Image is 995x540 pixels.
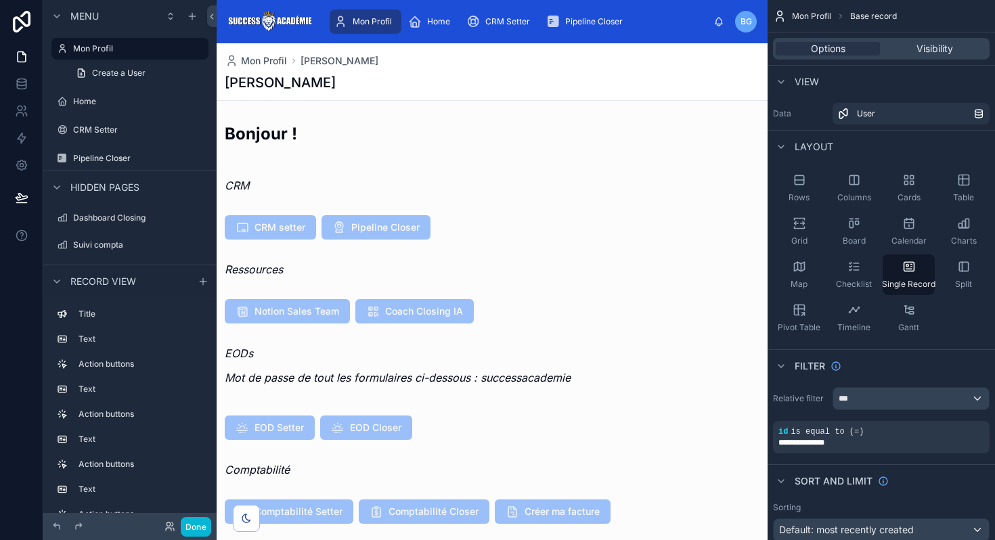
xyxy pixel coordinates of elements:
a: [PERSON_NAME] [301,54,378,68]
span: Charts [951,235,977,246]
label: Text [79,384,203,395]
button: Board [828,211,880,252]
div: scrollable content [323,7,713,37]
span: Calendar [891,235,927,246]
label: Data [773,108,827,119]
div: scrollable content [43,297,217,513]
span: Table [953,192,974,203]
button: Columns [828,168,880,208]
span: Pivot Table [778,322,820,333]
label: Text [79,334,203,344]
label: Dashboard Closing [73,212,206,223]
label: Mon Profil [73,43,200,54]
label: Sorting [773,502,801,513]
a: Home [404,9,460,34]
span: Cards [898,192,921,203]
span: Base record [850,11,897,22]
span: Filter [795,359,825,373]
a: Suivi compta [51,234,208,256]
label: CRM Setter [73,125,206,135]
a: Mon Profil [330,9,401,34]
span: Sort And Limit [795,474,872,488]
span: BG [740,16,752,27]
button: Gantt [883,298,935,338]
span: Single Record [882,279,935,290]
span: Create a User [92,68,146,78]
span: Mon Profil [792,11,831,22]
button: Timeline [828,298,880,338]
button: Single Record [883,254,935,295]
button: Map [773,254,825,295]
span: Visibility [916,42,953,55]
span: User [857,108,875,119]
button: Charts [937,211,990,252]
button: Cards [883,168,935,208]
a: Pipeline Closer [542,9,632,34]
label: Home [73,96,206,107]
span: Map [791,279,808,290]
label: Action buttons [79,459,203,470]
span: Grid [791,235,808,246]
span: Split [955,279,972,290]
span: Columns [837,192,871,203]
span: Layout [795,140,833,154]
span: View [795,75,819,89]
button: Checklist [828,254,880,295]
span: is equal to (=) [791,427,864,436]
span: Pipeline Closer [565,16,623,27]
span: Timeline [837,322,870,333]
span: Mon Profil [353,16,392,27]
button: Grid [773,211,825,252]
label: Relative filter [773,393,827,404]
label: Suivi compta [73,240,206,250]
a: Mon Profil [225,54,287,68]
label: Text [79,484,203,495]
label: Action buttons [79,359,203,369]
span: Board [843,235,866,246]
span: id [778,427,788,436]
a: Progression élèves [51,261,208,283]
h1: [PERSON_NAME] [225,73,336,92]
span: Rows [789,192,810,203]
a: Mon Profil [51,38,208,60]
button: Split [937,254,990,295]
button: Pivot Table [773,298,825,338]
a: User [833,103,990,125]
span: Options [811,42,845,55]
button: Done [181,517,211,537]
a: CRM Setter [462,9,539,34]
span: Gantt [898,322,919,333]
span: Mon Profil [241,54,287,68]
button: Rows [773,168,825,208]
label: Pipeline Closer [73,153,206,164]
span: Menu [70,9,99,23]
button: Table [937,168,990,208]
a: Pipeline Closer [51,148,208,169]
span: CRM Setter [485,16,530,27]
span: Checklist [836,279,872,290]
a: CRM Setter [51,119,208,141]
a: Dashboard Closing [51,207,208,229]
a: Create a User [68,62,208,84]
label: Text [79,434,203,445]
label: Action buttons [79,509,203,520]
span: Home [427,16,450,27]
label: Title [79,309,203,319]
button: Calendar [883,211,935,252]
img: App logo [227,11,312,32]
a: Home [51,91,208,112]
span: Record view [70,274,136,288]
label: Action buttons [79,409,203,420]
span: Hidden pages [70,181,139,194]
